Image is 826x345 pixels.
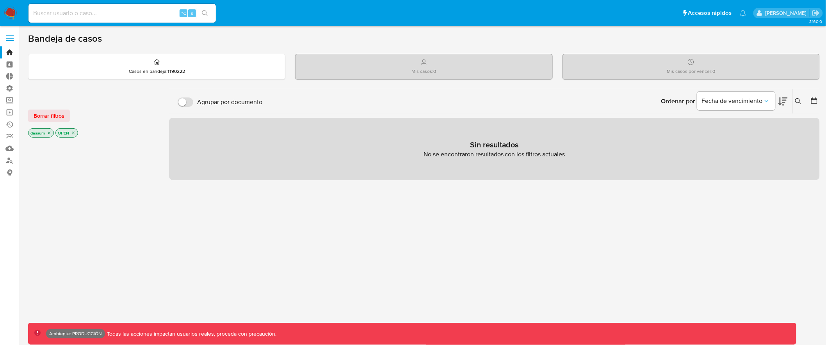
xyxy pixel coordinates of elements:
[105,330,277,338] p: Todas las acciones impactan usuarios reales, proceda con precaución.
[765,9,809,17] p: diego.assum@mercadolibre.com
[812,9,820,17] a: Salir
[180,9,186,17] span: ⌥
[49,332,102,335] p: Ambiente: PRODUCCIÓN
[688,9,732,17] span: Accesos rápidos
[197,8,213,19] button: search-icon
[191,9,193,17] span: s
[28,8,216,18] input: Buscar usuario o caso...
[740,10,746,16] a: Notificaciones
